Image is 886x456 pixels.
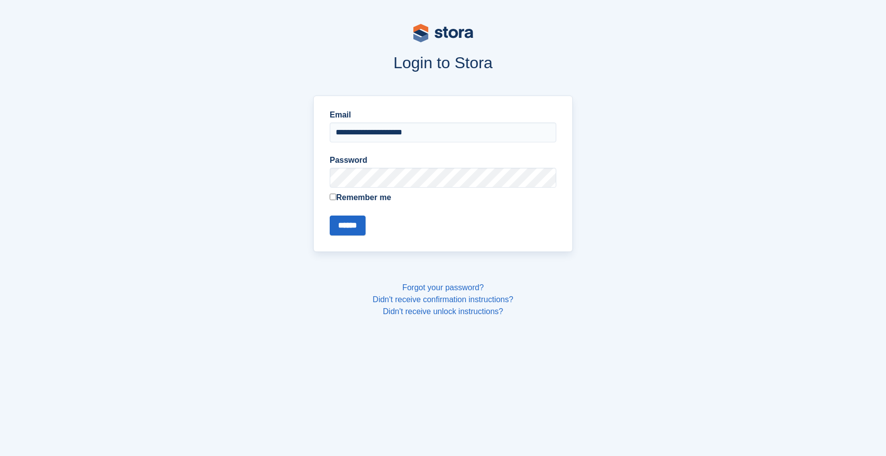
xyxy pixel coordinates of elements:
[402,283,484,292] a: Forgot your password?
[373,295,513,304] a: Didn't receive confirmation instructions?
[330,194,336,200] input: Remember me
[413,24,473,42] img: stora-logo-53a41332b3708ae10de48c4981b4e9114cc0af31d8433b30ea865607fb682f29.svg
[330,154,556,166] label: Password
[330,109,556,121] label: Email
[330,192,556,204] label: Remember me
[383,307,503,316] a: Didn't receive unlock instructions?
[124,54,763,72] h1: Login to Stora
